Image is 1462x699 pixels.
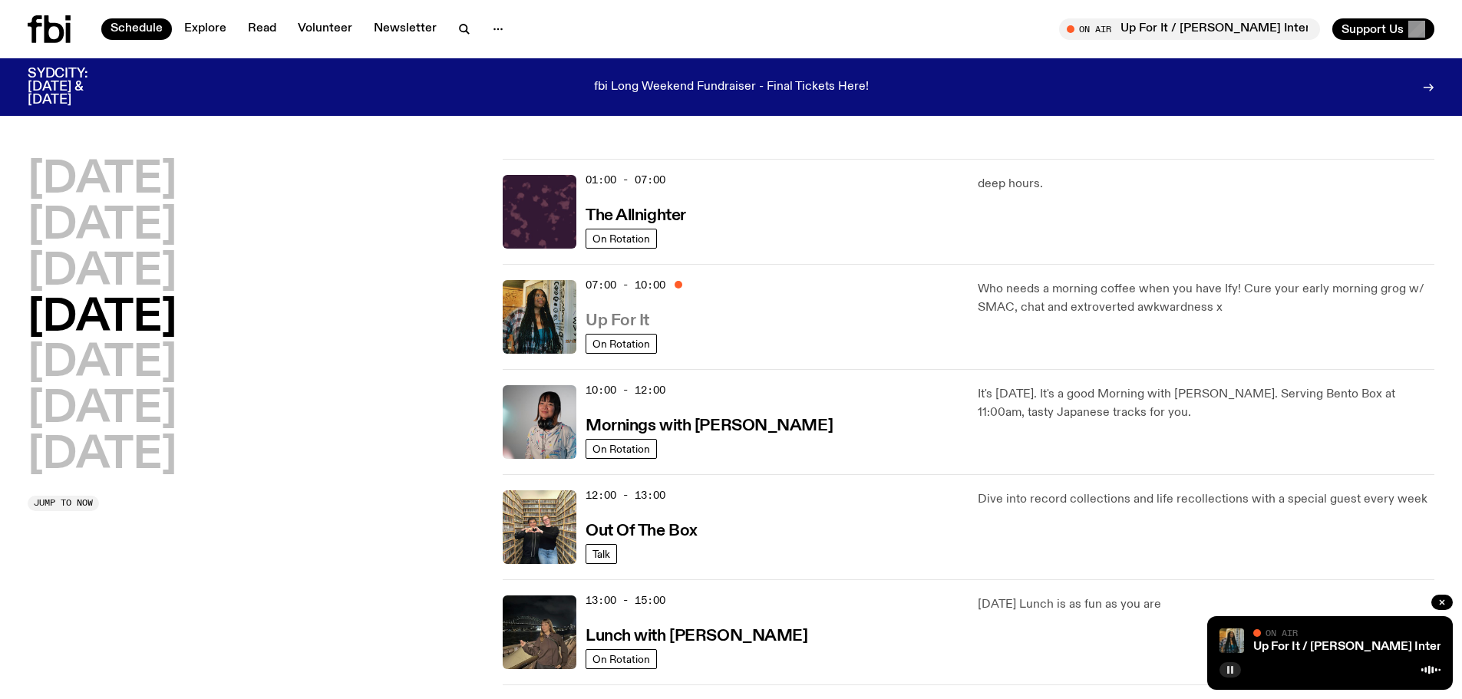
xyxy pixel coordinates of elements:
h3: Out Of The Box [586,523,698,539]
img: Ify - a Brown Skin girl with black braided twists, looking up to the side with her tongue stickin... [503,280,576,354]
a: Explore [175,18,236,40]
span: On Rotation [592,654,650,665]
button: On AirUp For It / [PERSON_NAME] Interview [1059,18,1320,40]
a: Schedule [101,18,172,40]
p: deep hours. [978,175,1434,193]
a: The Allnighter [586,205,686,224]
h3: Lunch with [PERSON_NAME] [586,628,807,645]
a: On Rotation [586,649,657,669]
h3: Mornings with [PERSON_NAME] [586,418,833,434]
img: Ify - a Brown Skin girl with black braided twists, looking up to the side with her tongue stickin... [1219,628,1244,653]
button: [DATE] [28,251,177,294]
a: Out Of The Box [586,520,698,539]
button: Jump to now [28,496,99,511]
a: On Rotation [586,334,657,354]
span: 01:00 - 07:00 [586,173,665,187]
img: Kana Frazer is smiling at the camera with her head tilted slightly to her left. She wears big bla... [503,385,576,459]
button: [DATE] [28,388,177,431]
button: [DATE] [28,297,177,340]
span: 12:00 - 13:00 [586,488,665,503]
span: On Air [1266,628,1298,638]
h3: Up For It [586,313,649,329]
a: Read [239,18,285,40]
button: [DATE] [28,434,177,477]
p: It's [DATE]. It's a good Morning with [PERSON_NAME]. Serving Bento Box at 11:00am, tasty Japanese... [978,385,1434,422]
span: Talk [592,549,610,560]
span: Jump to now [34,499,93,507]
h3: The Allnighter [586,208,686,224]
span: On Rotation [592,443,650,455]
h3: SYDCITY: [DATE] & [DATE] [28,68,126,107]
p: Who needs a morning coffee when you have Ify! Cure your early morning grog w/ SMAC, chat and extr... [978,280,1434,317]
a: Lunch with [PERSON_NAME] [586,625,807,645]
span: On Rotation [592,338,650,350]
a: Volunteer [289,18,361,40]
span: Support Us [1342,22,1404,36]
a: On Rotation [586,439,657,459]
span: On Rotation [592,233,650,245]
a: On Rotation [586,229,657,249]
button: [DATE] [28,159,177,202]
img: Izzy Page stands above looking down at Opera Bar. She poses in front of the Harbour Bridge in the... [503,595,576,669]
a: Mornings with [PERSON_NAME] [586,415,833,434]
a: Up For It [586,310,649,329]
a: Talk [586,544,617,564]
span: 13:00 - 15:00 [586,593,665,608]
p: Dive into record collections and life recollections with a special guest every week [978,490,1434,509]
button: [DATE] [28,342,177,385]
span: 07:00 - 10:00 [586,278,665,292]
a: Newsletter [365,18,446,40]
button: [DATE] [28,205,177,248]
p: fbi Long Weekend Fundraiser - Final Tickets Here! [594,81,869,94]
span: 10:00 - 12:00 [586,383,665,397]
button: Support Us [1332,18,1434,40]
p: [DATE] Lunch is as fun as you are [978,595,1434,614]
img: Matt and Kate stand in the music library and make a heart shape with one hand each. [503,490,576,564]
